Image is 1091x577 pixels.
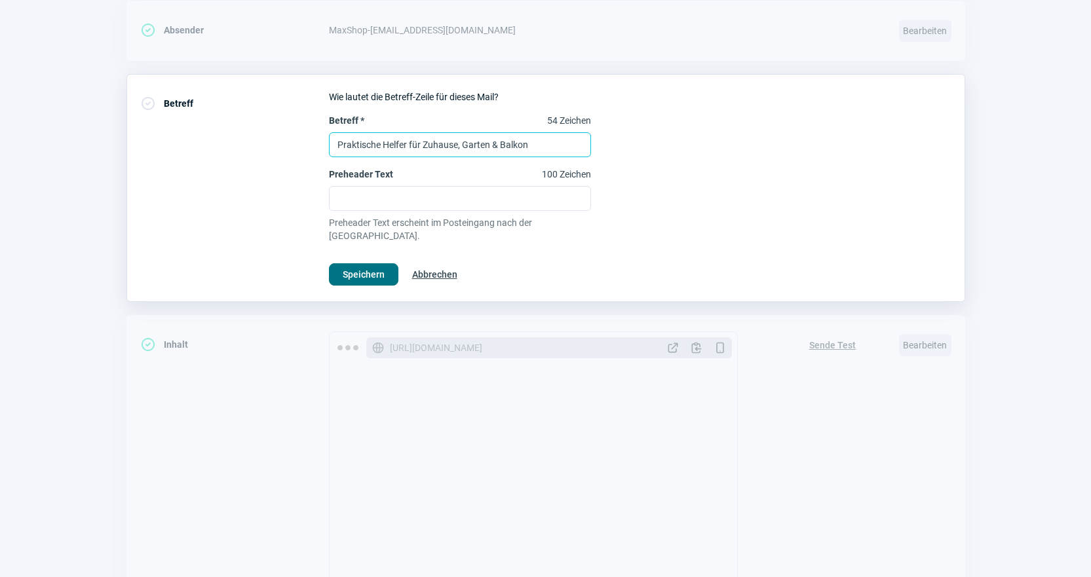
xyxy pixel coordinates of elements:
button: Abbrechen [398,263,471,286]
div: Wie lautet die Betreff-Zeile für dieses Mail? [329,90,951,103]
div: Absender [140,17,329,43]
div: MaxShop - [EMAIL_ADDRESS][DOMAIN_NAME] [329,17,883,43]
span: Abbrechen [412,264,457,285]
span: [URL][DOMAIN_NAME] [390,341,482,354]
span: Preheader Text erscheint im Posteingang nach der [GEOGRAPHIC_DATA]. [329,216,591,242]
input: Preheader Text100 Zeichen [329,186,591,211]
span: 100 Zeichen [542,168,591,181]
span: Bearbeiten [899,20,951,42]
button: Speichern [329,263,398,286]
div: Inhalt [140,331,329,358]
span: Speichern [343,264,385,285]
span: Sende Test [809,335,856,356]
button: Sende Test [795,331,870,356]
span: Preheader Text [329,168,393,181]
input: Betreff *54 Zeichen [329,132,591,157]
span: Betreff * [329,114,364,127]
div: Betreff [140,90,329,117]
span: Bearbeiten [899,334,951,356]
span: 54 Zeichen [547,114,591,127]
